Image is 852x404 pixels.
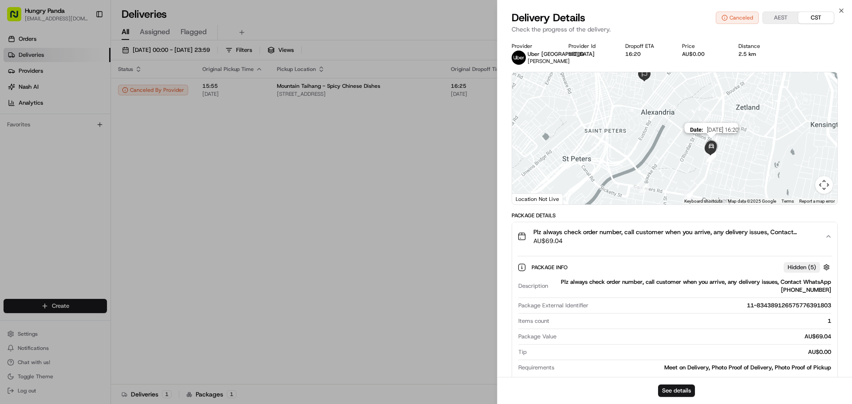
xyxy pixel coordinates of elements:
span: Tip [518,348,527,356]
img: Bea Lacdao [9,129,23,143]
span: Package External Identifier [518,302,588,310]
button: Plz always check order number, call customer when you arrive, any delivery issues, Contact WhatsA... [512,222,837,251]
p: Welcome 👋 [9,35,162,50]
div: 2 [639,183,649,193]
a: 💻API Documentation [71,195,146,211]
span: Pylon [88,220,107,227]
img: Nash [9,9,27,27]
span: • [74,137,77,145]
div: AU$0.00 [682,51,725,58]
a: 📗Knowledge Base [5,195,71,211]
span: Plz always check order number, call customer when you arrive, any delivery issues, Contact WhatsA... [533,227,818,236]
span: [PERSON_NAME] [28,137,72,145]
button: Start new chat [151,87,162,98]
div: Start new chat [40,85,146,94]
a: Terms (opens in new tab) [781,199,794,204]
span: Date : [690,126,703,133]
span: 8月15日 [34,161,55,169]
span: Map data ©2025 Google [728,199,776,204]
button: See all [138,114,162,124]
span: Package Info [532,264,569,271]
div: 8 [706,151,716,161]
p: Check the progress of the delivery. [512,25,838,34]
a: Open this area in Google Maps (opens a new window) [514,193,544,204]
div: 📗 [9,199,16,206]
div: 11-834389126575776391803 [592,302,831,310]
div: 💻 [75,199,82,206]
button: Hidden (5) [784,262,832,273]
div: Package Details [512,212,838,219]
div: 16:20 [625,51,668,58]
img: 1727276513143-84d647e1-66c0-4f92-a045-3c9f9f5dfd92 [19,85,35,101]
span: Delivery Details [512,11,585,25]
span: AU$69.04 [533,236,818,245]
input: Clear [23,57,146,67]
span: Description [518,282,548,290]
div: Plz always check order number, call customer when you arrive, any delivery issues, Contact WhatsA... [552,278,831,294]
span: Knowledge Base [18,198,68,207]
div: Dropoff ETA [625,43,668,50]
img: 1736555255976-a54dd68f-1ca7-489b-9aae-adbdc363a1c4 [18,138,25,145]
div: Plz always check order number, call customer when you arrive, any delivery issues, Contact WhatsA... [512,251,837,388]
span: Items count [518,317,549,325]
img: Google [514,193,544,204]
a: Powered byPylon [63,220,107,227]
span: [PERSON_NAME] [528,58,570,65]
button: Keyboard shortcuts [684,198,722,204]
span: Hidden ( 5 ) [788,263,816,271]
div: 3 [683,190,693,200]
div: We're available if you need us! [40,94,122,101]
img: 1736555255976-a54dd68f-1ca7-489b-9aae-adbdc363a1c4 [9,85,25,101]
div: 1 [553,317,831,325]
img: uber-new-logo.jpeg [512,51,526,65]
span: Uber [GEOGRAPHIC_DATA] [528,51,595,58]
div: Meet on Delivery, Photo Proof of Delivery, Photo Proof of Pickup [558,364,831,372]
div: 2.5 km [738,51,781,58]
span: • [29,161,32,169]
div: 1 [634,180,643,189]
div: Price [682,43,725,50]
div: Past conversations [9,115,59,122]
div: Distance [738,43,781,50]
span: 8月19日 [79,137,99,145]
span: [DATE] 16:20 [706,126,738,133]
div: Location Not Live [512,193,563,204]
span: Requirements [518,364,554,372]
span: Package Value [518,333,556,341]
div: AU$69.04 [560,333,831,341]
button: CST [798,12,834,24]
div: AU$0.00 [530,348,831,356]
button: See details [658,384,695,397]
a: Report a map error [799,199,835,204]
span: API Documentation [84,198,142,207]
button: AEST [763,12,798,24]
button: Canceled [716,12,759,24]
button: 1EFB9 [568,51,584,58]
div: Provider Id [568,43,611,50]
button: Map camera controls [815,176,833,194]
div: Provider [512,43,554,50]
